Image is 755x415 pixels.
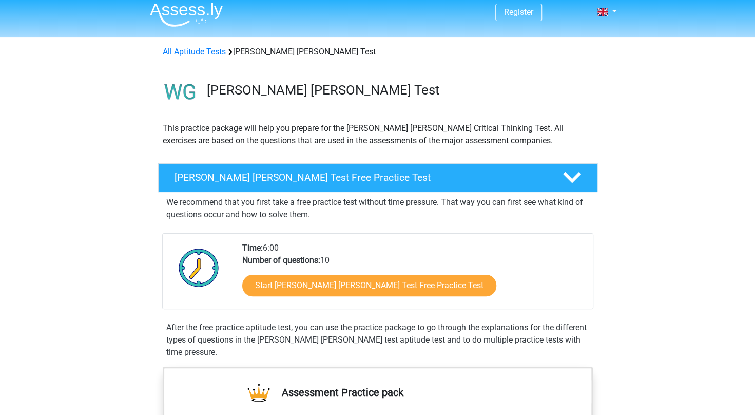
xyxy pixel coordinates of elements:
div: 6:00 10 [235,242,592,309]
img: Clock [173,242,225,293]
a: Register [504,7,533,17]
h4: [PERSON_NAME] [PERSON_NAME] Test Free Practice Test [175,172,546,183]
img: watson glaser test [159,70,202,114]
div: After the free practice aptitude test, you can use the practice package to go through the explana... [162,322,593,359]
h3: [PERSON_NAME] [PERSON_NAME] Test [207,82,589,98]
p: This practice package will help you prepare for the [PERSON_NAME] [PERSON_NAME] Critical Thinking... [163,122,593,147]
a: [PERSON_NAME] [PERSON_NAME] Test Free Practice Test [154,163,602,192]
p: We recommend that you first take a free practice test without time pressure. That way you can fir... [166,196,589,221]
div: [PERSON_NAME] [PERSON_NAME] Test [159,46,597,58]
a: Start [PERSON_NAME] [PERSON_NAME] Test Free Practice Test [242,275,496,296]
img: Assessly [150,3,223,27]
b: Time: [242,243,263,253]
a: All Aptitude Tests [163,47,226,56]
b: Number of questions: [242,255,320,265]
